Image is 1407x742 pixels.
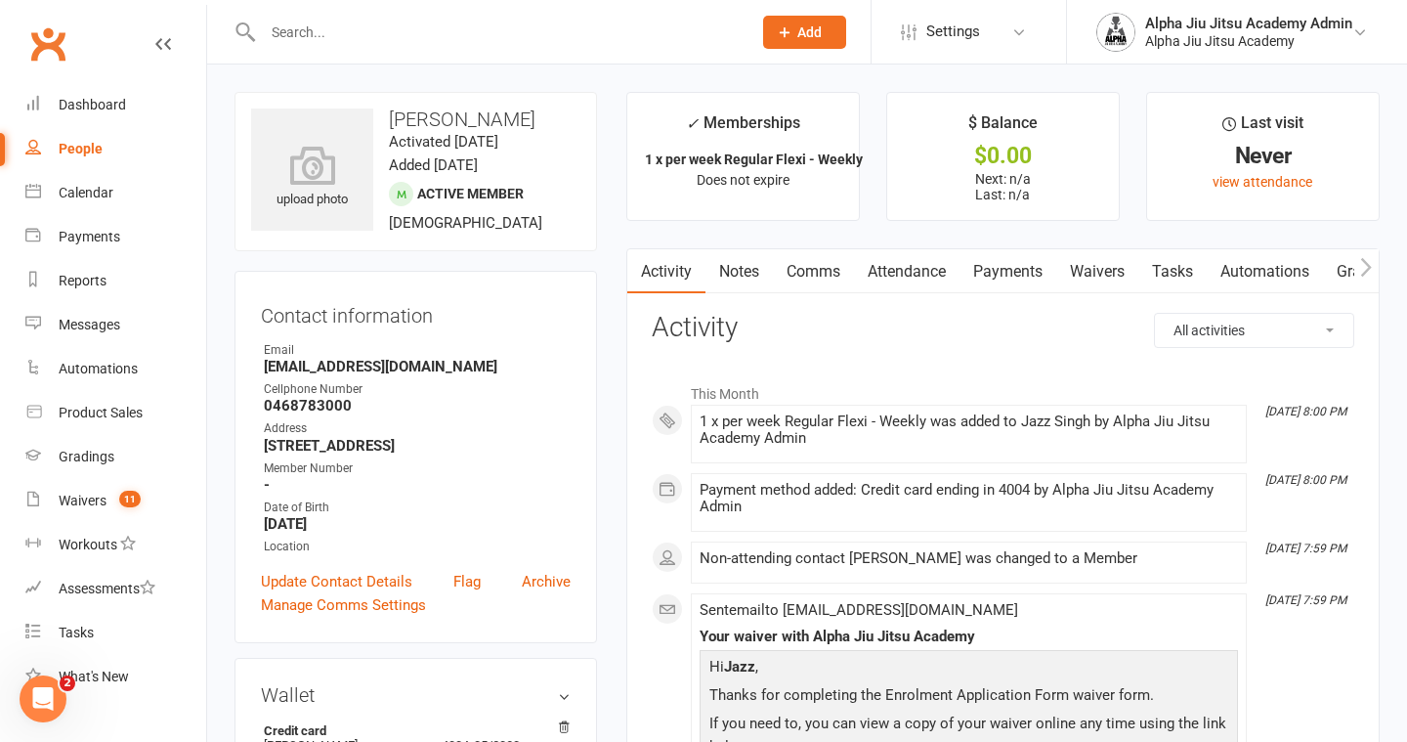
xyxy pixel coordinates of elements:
[1096,13,1135,52] img: thumb_image1751406779.png
[25,83,206,127] a: Dashboard
[59,229,120,244] div: Payments
[25,127,206,171] a: People
[905,146,1101,166] div: $0.00
[25,479,206,523] a: Waivers 11
[264,538,571,556] div: Location
[700,414,1238,447] div: 1 x per week Regular Flexi - Weekly was added to Jazz Singh by Alpha Jiu Jitsu Academy Admin
[20,676,66,722] iframe: Intercom live chat
[59,141,103,156] div: People
[1207,249,1323,294] a: Automations
[261,297,571,327] h3: Contact information
[1165,146,1361,166] div: Never
[264,499,571,517] div: Date of Birth
[25,347,206,391] a: Automations
[686,110,800,147] div: Memberships
[23,20,72,68] a: Clubworx
[264,397,571,415] strong: 0468783000
[1222,110,1303,146] div: Last visit
[389,214,542,232] span: [DEMOGRAPHIC_DATA]
[724,658,755,676] strong: Jazz
[261,593,426,617] a: Manage Comms Settings
[905,171,1101,202] p: Next: n/a Last: n/a
[1265,593,1346,607] i: [DATE] 7:59 PM
[59,625,94,640] div: Tasks
[25,171,206,215] a: Calendar
[1213,174,1312,190] a: view attendance
[1145,15,1352,32] div: Alpha Jiu Jitsu Academy Admin
[59,185,113,200] div: Calendar
[700,629,1238,645] div: Your waiver with Alpha Jiu Jitsu Academy
[25,303,206,347] a: Messages
[264,358,571,375] strong: [EMAIL_ADDRESS][DOMAIN_NAME]
[119,491,141,507] span: 11
[261,684,571,706] h3: Wallet
[700,550,1238,567] div: Non-attending contact [PERSON_NAME] was changed to a Member
[1265,473,1346,487] i: [DATE] 8:00 PM
[251,146,373,210] div: upload photo
[1265,542,1346,555] i: [DATE] 7:59 PM
[652,313,1354,343] h3: Activity
[264,380,571,399] div: Cellphone Number
[389,133,498,151] time: Activated [DATE]
[25,215,206,259] a: Payments
[25,567,206,611] a: Assessments
[417,186,524,201] span: Active member
[686,114,699,133] i: ✓
[264,419,571,438] div: Address
[59,669,129,684] div: What's New
[59,537,117,552] div: Workouts
[645,152,863,167] strong: 1 x per week Regular Flexi - Weekly
[59,273,107,288] div: Reports
[652,373,1354,405] li: This Month
[700,601,1018,619] span: Sent email to [EMAIL_ADDRESS][DOMAIN_NAME]
[25,435,206,479] a: Gradings
[968,110,1038,146] div: $ Balance
[59,581,155,596] div: Assessments
[25,611,206,655] a: Tasks
[926,10,980,54] span: Settings
[453,570,481,593] a: Flag
[25,523,206,567] a: Workouts
[59,493,107,508] div: Waivers
[59,449,114,464] div: Gradings
[264,723,561,738] strong: Credit card
[264,459,571,478] div: Member Number
[59,317,120,332] div: Messages
[704,683,1233,712] p: Thanks for completing the Enrolment Application Form waiver form.
[959,249,1056,294] a: Payments
[264,341,571,360] div: Email
[1265,405,1346,418] i: [DATE] 8:00 PM
[389,156,478,174] time: Added [DATE]
[264,515,571,533] strong: [DATE]
[763,16,846,49] button: Add
[697,172,789,188] span: Does not expire
[25,259,206,303] a: Reports
[1138,249,1207,294] a: Tasks
[257,19,738,46] input: Search...
[700,482,1238,515] div: Payment method added: Credit card ending in 4004 by Alpha Jiu Jitsu Academy Admin
[264,476,571,494] strong: -
[854,249,959,294] a: Attendance
[25,391,206,435] a: Product Sales
[705,249,773,294] a: Notes
[704,655,1233,683] p: Hi ,
[60,676,75,691] span: 2
[522,570,571,593] a: Archive
[25,655,206,699] a: What's New
[261,570,412,593] a: Update Contact Details
[59,361,138,376] div: Automations
[773,249,854,294] a: Comms
[627,249,705,294] a: Activity
[251,109,580,130] h3: [PERSON_NAME]
[59,405,143,420] div: Product Sales
[1056,249,1138,294] a: Waivers
[1145,32,1352,50] div: Alpha Jiu Jitsu Academy
[797,24,822,40] span: Add
[59,97,126,112] div: Dashboard
[264,437,571,455] strong: [STREET_ADDRESS]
